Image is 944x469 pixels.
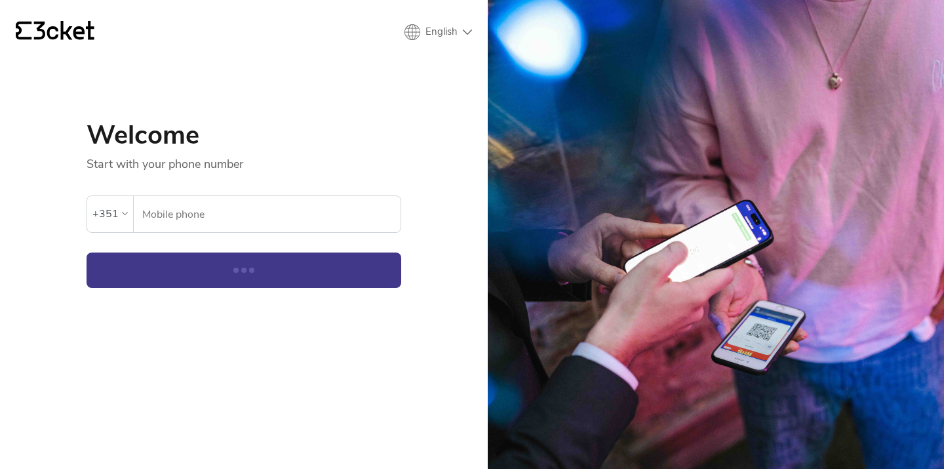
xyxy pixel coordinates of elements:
label: Mobile phone [134,196,401,233]
div: +351 [92,204,119,224]
input: Mobile phone [142,196,401,232]
button: Continue [87,253,401,288]
h1: Welcome [87,122,401,148]
a: {' '} [16,21,94,43]
g: {' '} [16,22,31,40]
p: Start with your phone number [87,148,401,172]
